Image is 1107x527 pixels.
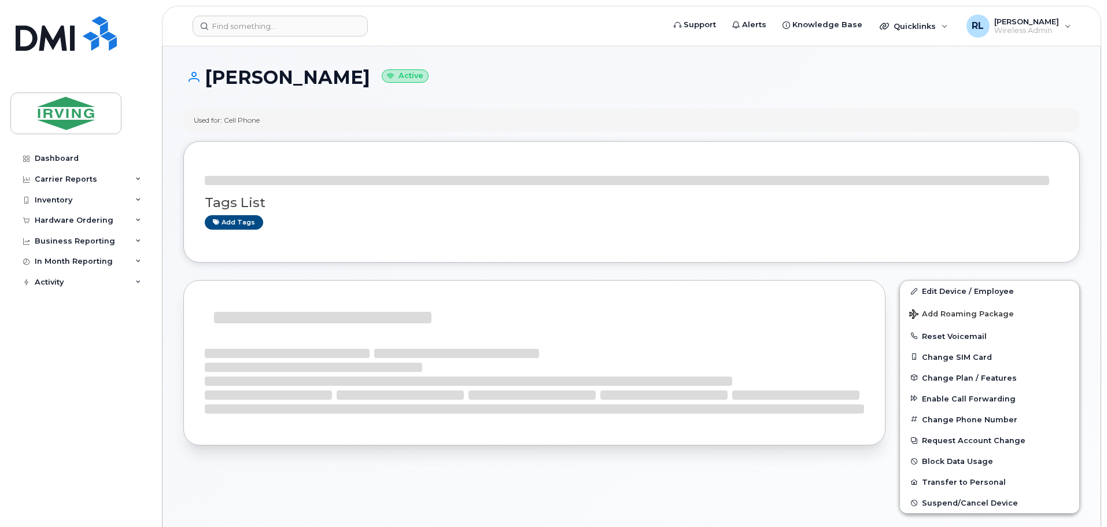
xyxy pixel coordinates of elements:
button: Change Phone Number [900,409,1079,430]
span: Change Plan / Features [922,373,1017,382]
button: Reset Voicemail [900,326,1079,347]
button: Add Roaming Package [900,301,1079,325]
button: Block Data Usage [900,451,1079,471]
span: Enable Call Forwarding [922,394,1016,403]
h3: Tags List [205,196,1058,210]
a: Edit Device / Employee [900,281,1079,301]
button: Suspend/Cancel Device [900,492,1079,513]
span: Suspend/Cancel Device [922,499,1018,507]
button: Transfer to Personal [900,471,1079,492]
a: Add tags [205,215,263,230]
div: Used for: Cell Phone [194,115,260,125]
button: Change Plan / Features [900,367,1079,388]
h1: [PERSON_NAME] [183,67,1080,87]
button: Enable Call Forwarding [900,388,1079,409]
button: Change SIM Card [900,347,1079,367]
span: Add Roaming Package [909,309,1014,320]
button: Request Account Change [900,430,1079,451]
small: Active [382,69,429,83]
